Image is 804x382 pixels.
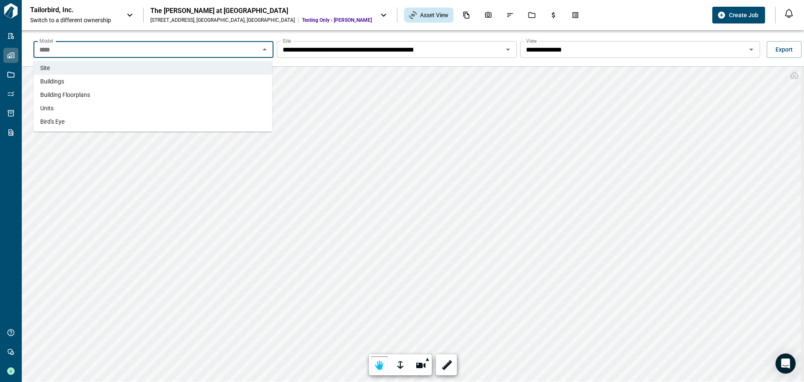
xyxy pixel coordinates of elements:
[404,8,454,23] div: Asset View
[776,353,796,374] div: Open Intercom Messenger
[40,91,90,99] span: Building Floorplans
[302,17,372,23] span: Testing Only - [PERSON_NAME]
[39,37,53,44] label: Model
[150,7,372,15] div: The [PERSON_NAME] at [GEOGRAPHIC_DATA]
[40,77,64,86] span: Buildings
[40,117,64,126] span: Bird's Eye
[767,41,801,58] button: Export
[523,8,541,22] div: Jobs
[782,7,796,20] button: Open notification feed
[776,45,793,54] span: Export
[259,44,271,55] button: Close
[40,104,54,112] span: Units
[745,44,757,55] button: Open
[729,11,758,19] span: Create Job
[40,64,50,72] span: Site
[526,37,537,44] label: View
[30,6,106,14] p: Tailorbird, Inc.
[502,44,514,55] button: Open
[501,8,519,22] div: Issues & Info
[283,37,291,44] label: Site
[150,17,295,23] div: [STREET_ADDRESS] , [GEOGRAPHIC_DATA] , [GEOGRAPHIC_DATA]
[458,8,475,22] div: Documents
[545,8,562,22] div: Budgets
[30,16,118,24] span: Switch to a different ownership
[712,7,765,23] button: Create Job
[567,8,584,22] div: Takeoff Center
[479,8,497,22] div: Photos
[420,11,448,19] span: Asset View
